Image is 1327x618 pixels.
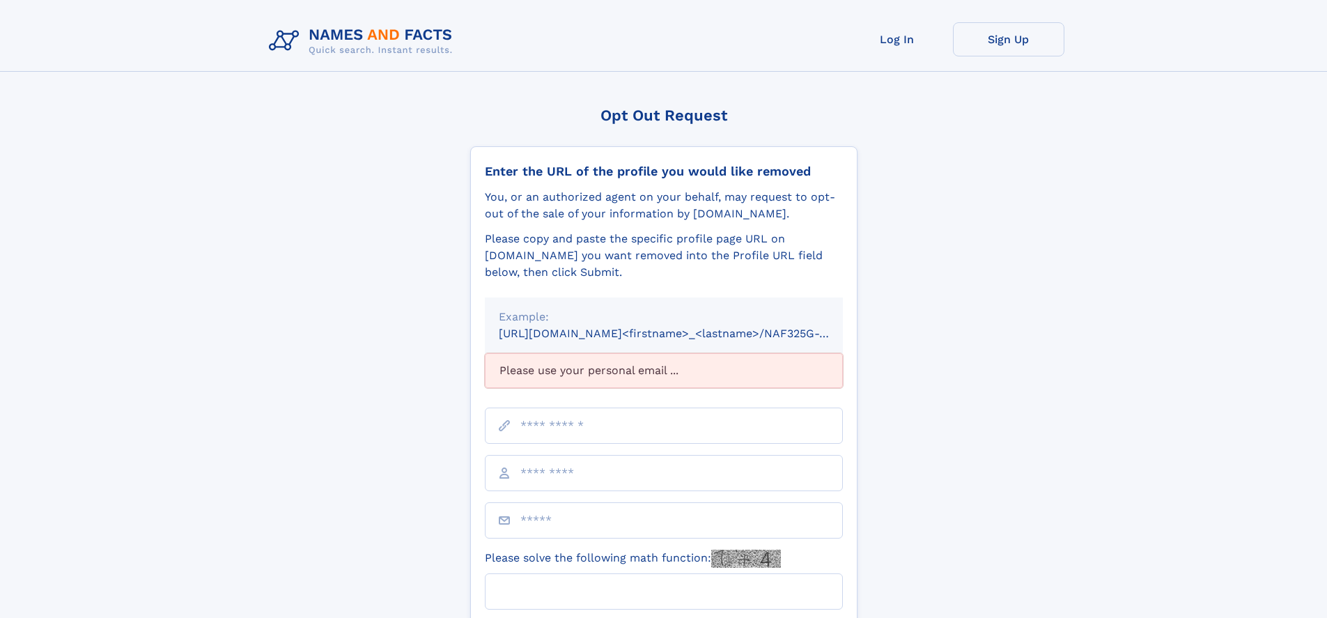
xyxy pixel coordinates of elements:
small: [URL][DOMAIN_NAME]<firstname>_<lastname>/NAF325G-xxxxxxxx [499,327,869,340]
label: Please solve the following math function: [485,550,781,568]
img: Logo Names and Facts [263,22,464,60]
div: Please use your personal email ... [485,353,843,388]
div: Please copy and paste the specific profile page URL on [DOMAIN_NAME] you want removed into the Pr... [485,231,843,281]
div: You, or an authorized agent on your behalf, may request to opt-out of the sale of your informatio... [485,189,843,222]
a: Sign Up [953,22,1064,56]
div: Enter the URL of the profile you would like removed [485,164,843,179]
div: Opt Out Request [470,107,857,124]
a: Log In [841,22,953,56]
div: Example: [499,309,829,325]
